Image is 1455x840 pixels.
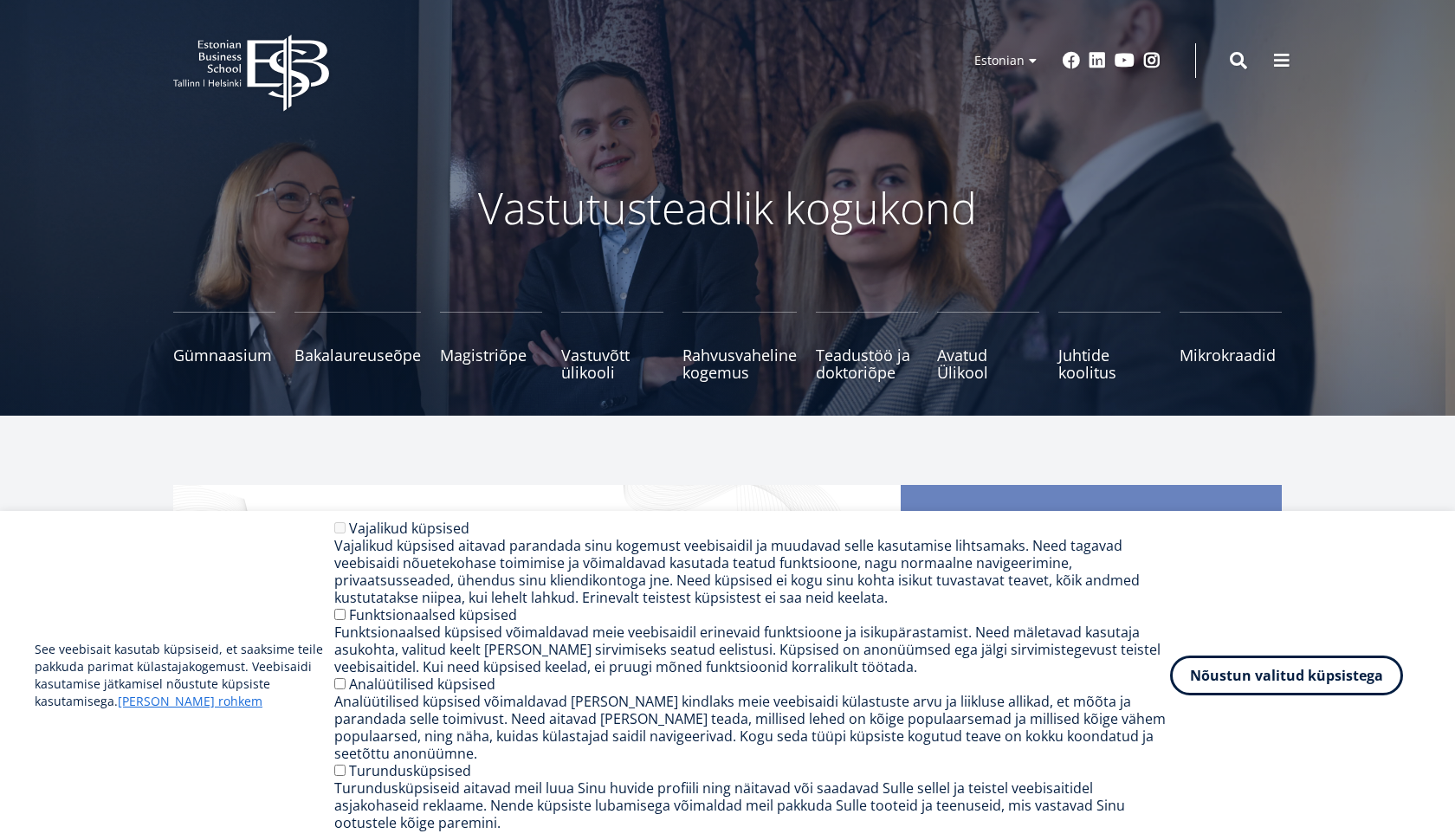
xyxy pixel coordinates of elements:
[294,312,421,381] a: Bakalaureuseõpe
[268,182,1187,234] p: Vastutusteadlik kogukond
[1115,52,1135,69] a: Youtube
[349,675,495,694] label: Analüütilised küpsised
[1058,312,1161,381] a: Juhtide koolitus
[440,346,542,364] span: Magistriõpe
[1143,52,1161,69] a: Instagram
[816,346,918,381] span: Teadustöö ja doktoriõpe
[334,693,1170,762] div: Analüütilised küpsised võimaldavad [PERSON_NAME] kindlaks meie veebisaidi külastuste arvu ja liik...
[682,346,797,381] span: Rahvusvaheline kogemus
[334,537,1170,606] div: Vajalikud küpsised aitavad parandada sinu kogemust veebisaidil ja muudavad selle kasutamise lihts...
[334,779,1170,831] div: Turundusküpsiseid aitavad meil luua Sinu huvide profiili ning näitavad või saadavad Sulle sellel ...
[334,624,1170,675] div: Funktsionaalsed küpsised võimaldavad meie veebisaidil erinevaid funktsioone ja isikupärastamist. ...
[682,312,797,381] a: Rahvusvaheline kogemus
[173,485,901,814] img: Startup toolkit image
[35,641,334,710] p: See veebisait kasutab küpsiseid, et saaksime teile pakkuda parimat külastajakogemust. Veebisaidi ...
[561,346,663,381] span: Vastuvõtt ülikooli
[294,346,421,364] span: Bakalaureuseõpe
[1180,346,1282,364] span: Mikrokraadid
[1058,346,1161,381] span: Juhtide koolitus
[173,312,275,381] a: Gümnaasium
[349,519,469,538] label: Vajalikud küpsised
[1063,52,1080,69] a: Facebook
[561,312,663,381] a: Vastuvõtt ülikooli
[349,761,471,780] label: Turundusküpsised
[937,346,1039,381] span: Avatud Ülikool
[118,693,262,710] a: [PERSON_NAME] rohkem
[1170,656,1403,695] button: Nõustun valitud küpsistega
[1089,52,1106,69] a: Linkedin
[937,312,1039,381] a: Avatud Ülikool
[349,605,517,624] label: Funktsionaalsed küpsised
[440,312,542,381] a: Magistriõpe
[816,312,918,381] a: Teadustöö ja doktoriõpe
[1180,312,1282,381] a: Mikrokraadid
[173,346,275,364] span: Gümnaasium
